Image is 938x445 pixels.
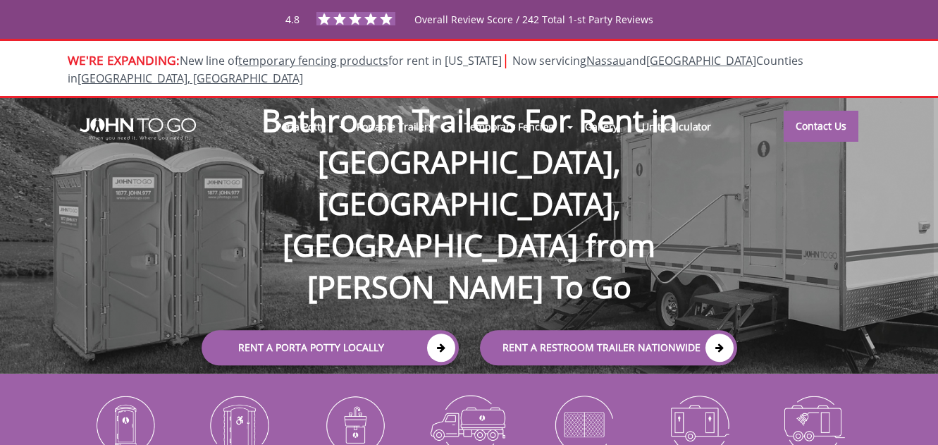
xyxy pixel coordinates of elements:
[573,111,629,142] a: Gallery
[68,51,180,68] span: WE'RE EXPANDING:
[414,13,653,54] span: Overall Review Score / 242 Total 1-st Party Reviews
[264,111,338,142] a: Porta Potty
[285,13,300,26] span: 4.8
[68,53,803,86] span: Now servicing and Counties in
[78,71,303,86] a: [GEOGRAPHIC_DATA], [GEOGRAPHIC_DATA]
[80,118,196,140] img: JOHN to go
[784,111,858,142] a: Contact Us
[452,111,566,142] a: Temporary Fencing
[202,330,459,365] a: Rent a Porta Potty Locally
[345,111,445,142] a: Portable Trailers
[68,53,803,86] span: New line of for rent in [US_STATE]
[480,330,737,365] a: rent a RESTROOM TRAILER Nationwide
[187,54,751,308] h1: Bathroom Trailers For Rent in [GEOGRAPHIC_DATA], [GEOGRAPHIC_DATA], [GEOGRAPHIC_DATA] from [PERSO...
[630,111,724,142] a: Unit Calculator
